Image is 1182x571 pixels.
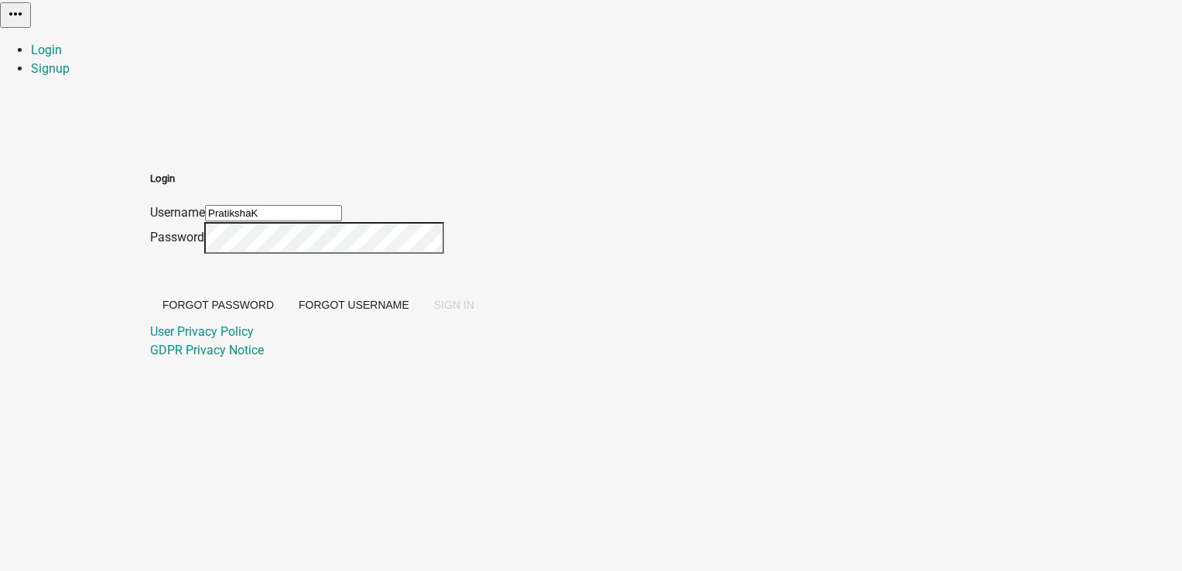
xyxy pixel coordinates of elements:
[286,291,422,319] button: Forgot Username
[150,324,254,339] a: User Privacy Policy
[422,291,487,319] button: SIGN IN
[434,299,474,311] span: SIGN IN
[31,43,62,57] a: Login
[150,291,286,319] button: Forgot Password
[150,343,264,357] a: GDPR Privacy Notice
[150,171,487,186] h5: Login
[150,205,205,220] label: Username
[6,5,25,23] i: more_horiz
[31,61,70,76] a: Signup
[150,230,204,244] label: Password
